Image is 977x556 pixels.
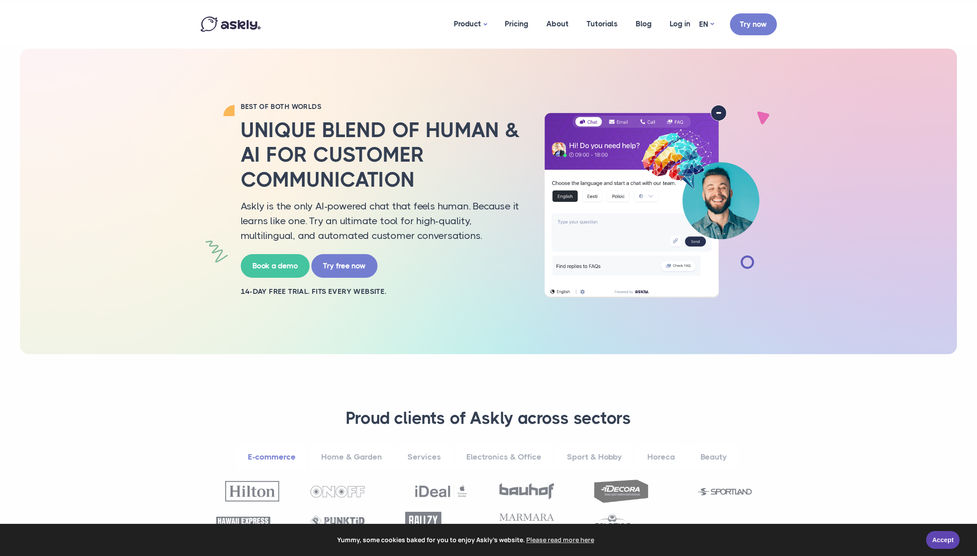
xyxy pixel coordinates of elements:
[396,445,453,469] a: Services
[201,17,260,32] img: Askly
[499,514,553,527] img: Marmara Sterling
[499,483,553,499] img: Bauhof
[627,2,661,46] a: Blog
[699,18,714,31] a: EN
[241,254,310,278] a: Book a demo
[311,254,377,278] a: Try free now
[241,199,522,243] p: Askly is the only AI-powered chat that feels human. Because it learns like one. Try an ultimate t...
[537,2,578,46] a: About
[241,118,522,192] h2: Unique blend of human & AI for customer communication
[661,2,699,46] a: Log in
[225,481,279,501] img: Hilton
[310,445,394,469] a: Home & Garden
[455,445,553,469] a: Electronics & Office
[689,445,738,469] a: Beauty
[730,13,777,35] a: Try now
[405,512,441,529] img: Ballzy
[414,481,468,502] img: Ideal
[236,445,307,469] a: E-commerce
[594,513,630,528] img: Goldtime
[241,102,522,111] h2: BEST OF BOTH WORLDS
[216,517,270,525] img: Hawaii Express
[525,533,595,547] a: learn more about cookies
[555,445,633,469] a: Sport & Hobby
[578,2,627,46] a: Tutorials
[536,105,768,298] img: AI multilingual chat
[636,445,687,469] a: Horeca
[948,482,970,527] iframe: Askly chat
[212,408,766,429] h3: Proud clients of Askly across sectors
[926,531,960,549] a: Accept
[13,533,920,547] span: Yummy, some cookies baked for you to enjoy Askly's website.
[241,287,522,297] h2: 14-day free trial. Fits every website.
[496,2,537,46] a: Pricing
[310,515,365,527] img: Punktid
[445,2,496,46] a: Product
[698,488,752,495] img: Sportland
[310,486,365,497] img: OnOff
